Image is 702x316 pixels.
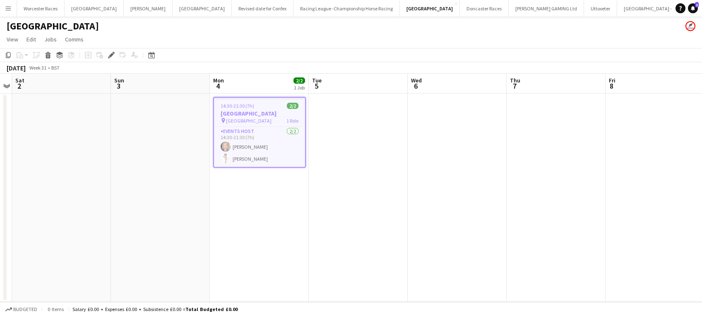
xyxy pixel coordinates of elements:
[608,81,615,91] span: 8
[688,3,698,13] a: 1
[65,36,84,43] span: Comms
[213,97,306,168] app-job-card: 14:30-21:30 (7h)2/2[GEOGRAPHIC_DATA] [GEOGRAPHIC_DATA]1 RoleEvents Host2/214:30-21:30 (7h)[PERSON...
[213,77,224,84] span: Mon
[14,81,24,91] span: 2
[293,0,400,17] button: Racing League -Championship Horse Racing
[173,0,232,17] button: [GEOGRAPHIC_DATA]
[214,110,305,117] h3: [GEOGRAPHIC_DATA]
[114,77,124,84] span: Sun
[214,127,305,167] app-card-role: Events Host2/214:30-21:30 (7h)[PERSON_NAME][PERSON_NAME]
[584,0,617,17] button: Uttoxeter
[7,64,26,72] div: [DATE]
[232,0,293,17] button: Revised date for Confex
[26,36,36,43] span: Edit
[510,77,520,84] span: Thu
[7,20,99,32] h1: [GEOGRAPHIC_DATA]
[410,81,422,91] span: 6
[185,306,238,312] span: Total Budgeted £0.00
[312,77,322,84] span: Tue
[3,34,22,45] a: View
[15,77,24,84] span: Sat
[293,77,305,84] span: 2/2
[23,34,39,45] a: Edit
[27,65,48,71] span: Week 31
[46,306,65,312] span: 0 items
[113,81,124,91] span: 3
[226,118,272,124] span: [GEOGRAPHIC_DATA]
[62,34,87,45] a: Comms
[221,103,254,109] span: 14:30-21:30 (7h)
[13,306,37,312] span: Budgeted
[460,0,509,17] button: Doncaster Races
[609,77,615,84] span: Fri
[287,103,298,109] span: 2/2
[311,81,322,91] span: 5
[41,34,60,45] a: Jobs
[72,306,238,312] div: Salary £0.00 + Expenses £0.00 + Subsistence £0.00 =
[4,305,38,314] button: Budgeted
[51,65,60,71] div: BST
[400,0,460,17] button: [GEOGRAPHIC_DATA]
[509,81,520,91] span: 7
[509,0,584,17] button: [PERSON_NAME] GAMING Ltd
[685,21,695,31] app-user-avatar: Jane Whittaker
[17,0,65,17] button: Worcester Races
[411,77,422,84] span: Wed
[7,36,18,43] span: View
[212,81,224,91] span: 4
[286,118,298,124] span: 1 Role
[695,2,699,7] span: 1
[294,84,305,91] div: 1 Job
[44,36,57,43] span: Jobs
[124,0,173,17] button: [PERSON_NAME]
[65,0,124,17] button: [GEOGRAPHIC_DATA]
